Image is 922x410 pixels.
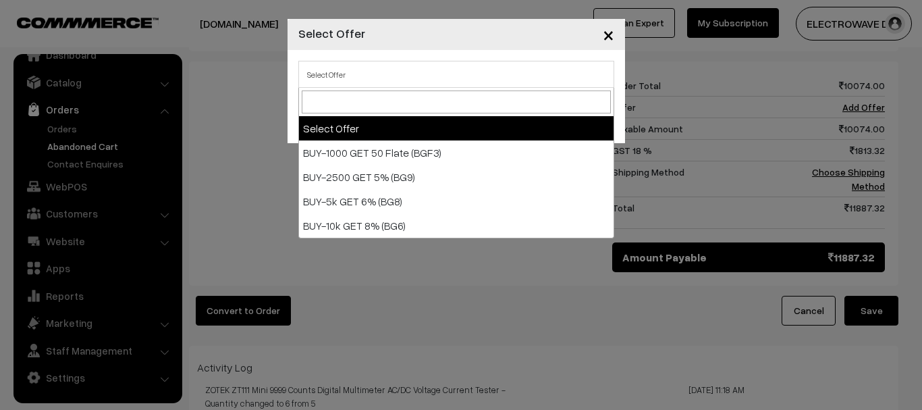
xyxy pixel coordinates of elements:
[299,140,614,165] li: BUY-1000 GET 50 Flate (BGF3)
[299,189,614,213] li: BUY-5k GET 6% (BG8)
[603,22,614,47] span: ×
[299,165,614,189] li: BUY-2500 GET 5% (BG9)
[592,14,625,55] button: Close
[299,116,614,140] li: Select Offer
[299,63,614,86] span: Select Offer
[298,61,614,88] span: Select Offer
[298,24,365,43] h4: Select Offer
[299,213,614,238] li: BUY-10k GET 8% (BG6)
